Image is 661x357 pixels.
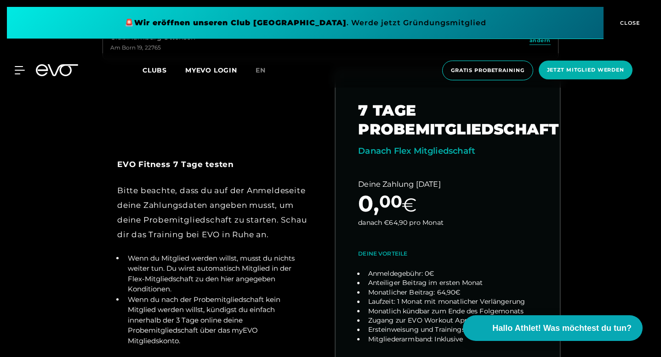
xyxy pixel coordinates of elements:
span: en [256,66,266,74]
div: Bitte beachte, dass du auf der Anmeldeseite deine Zahlungsdaten angeben musst, um deine Probemitg... [117,183,309,242]
a: Clubs [142,66,185,74]
a: MYEVO LOGIN [185,66,237,74]
strong: EVO Fitness 7 Tage testen [117,160,234,169]
button: Hallo Athlet! Was möchtest du tun? [463,315,643,341]
span: Gratis Probetraining [451,67,524,74]
span: Clubs [142,66,167,74]
li: Wenn du nach der Probemitgliedschaft kein Mitglied werden willst, kündigst du einfach innerhalb d... [124,295,309,346]
span: CLOSE [618,19,640,27]
a: Jetzt Mitglied werden [536,61,635,80]
button: CLOSE [604,7,654,39]
li: Wenn du Mitglied werden willst, musst du nichts weiter tun. Du wirst automatisch Mitglied in der ... [124,253,309,295]
a: Gratis Probetraining [439,61,536,80]
a: en [256,65,277,76]
span: Jetzt Mitglied werden [547,66,624,74]
span: Hallo Athlet! Was möchtest du tun? [492,322,632,335]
